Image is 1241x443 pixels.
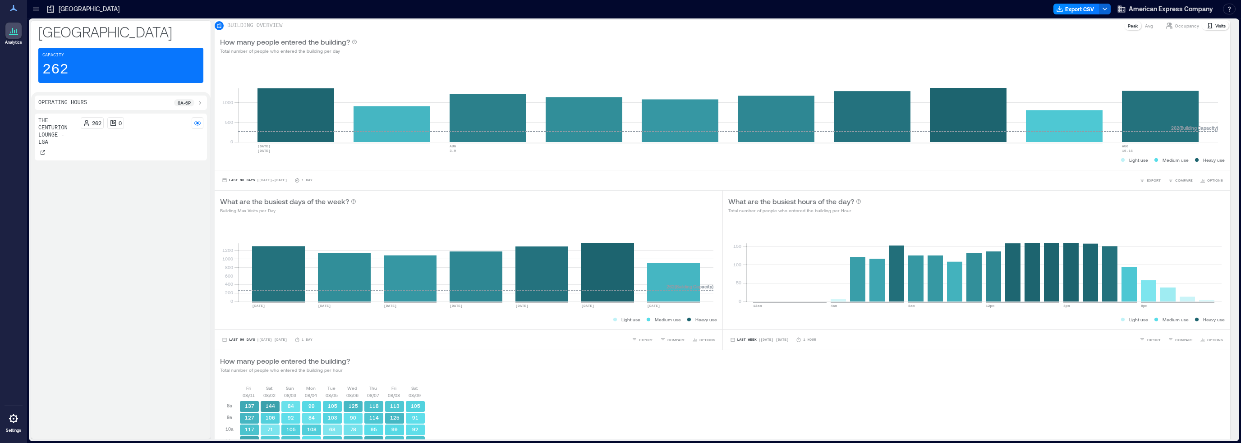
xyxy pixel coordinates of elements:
span: OPTIONS [699,337,715,343]
text: 105 [328,403,337,409]
span: American Express Company [1129,5,1213,14]
text: 99 [308,403,315,409]
p: Sat [411,384,418,392]
button: EXPORT [630,335,655,344]
text: 90 [350,415,356,420]
button: American Express Company [1114,2,1216,16]
p: Light use [1129,316,1148,323]
p: What are the busiest days of the week? [220,196,349,207]
span: EXPORT [1147,178,1161,183]
text: 106 [266,415,275,420]
p: 8a - 6p [178,99,191,106]
text: 114 [369,415,379,420]
p: Heavy use [695,316,717,323]
p: [GEOGRAPHIC_DATA] [59,5,120,14]
p: 08/01 [243,392,255,399]
text: [DATE] [252,304,265,308]
p: Heavy use [1203,156,1225,164]
span: COMPARE [1175,178,1193,183]
p: Medium use [655,316,681,323]
p: 08/07 [367,392,379,399]
p: Capacity [42,52,64,59]
p: 08/09 [409,392,421,399]
text: 108 [307,426,317,432]
tspan: 100 [733,262,741,267]
p: Visits [1215,22,1226,29]
text: 105 [286,426,296,432]
p: 08/06 [346,392,359,399]
text: [DATE] [257,149,271,153]
text: 144 [266,403,275,409]
p: The Centurion Lounge - LGA [38,117,77,146]
p: 1 Day [302,178,313,183]
span: EXPORT [1147,337,1161,343]
p: Heavy use [1203,316,1225,323]
p: How many people entered the building? [220,356,350,366]
p: Medium use [1163,316,1189,323]
text: 12am [753,304,762,308]
button: Last 90 Days |[DATE]-[DATE] [220,335,289,344]
span: COMPARE [1175,337,1193,343]
p: 262 [92,119,101,127]
p: Total number of people who entered the building per Hour [728,207,861,214]
p: 8a [227,402,232,409]
tspan: 1200 [222,247,233,253]
text: 71 [267,426,273,432]
p: Sun [286,384,294,392]
span: OPTIONS [1207,178,1223,183]
a: Settings [3,408,24,436]
p: 1 Hour [803,337,816,343]
text: 137 [245,403,254,409]
button: Last 90 Days |[DATE]-[DATE] [220,176,289,185]
tspan: 1000 [222,256,233,261]
text: 3-9 [450,149,456,153]
text: 91 [412,415,418,420]
p: Fri [391,384,396,392]
text: [DATE] [318,304,331,308]
text: 113 [390,403,400,409]
text: 12pm [986,304,994,308]
text: 95 [371,426,377,432]
p: Building Max Visits per Day [220,207,356,214]
p: Total number of people who entered the building per hour [220,366,350,374]
text: 118 [369,403,379,409]
p: Fri [246,384,251,392]
p: Light use [1129,156,1148,164]
button: COMPARE [658,335,687,344]
text: [DATE] [257,144,271,148]
tspan: 200 [225,290,233,295]
button: OPTIONS [1198,176,1225,185]
text: [DATE] [384,304,397,308]
p: 10a [225,425,234,433]
text: AUG [450,144,456,148]
p: 08/04 [305,392,317,399]
text: 8am [908,304,915,308]
p: 08/02 [263,392,276,399]
p: 1 Day [302,337,313,343]
text: [DATE] [450,304,463,308]
text: 4pm [1063,304,1070,308]
p: Light use [621,316,640,323]
p: Wed [347,384,357,392]
button: OPTIONS [1198,335,1225,344]
p: Thu [369,384,377,392]
p: [GEOGRAPHIC_DATA] [38,23,203,41]
tspan: 600 [225,273,233,279]
text: 103 [328,415,337,420]
p: Sat [266,384,272,392]
text: [DATE] [515,304,529,308]
a: Analytics [2,20,25,48]
p: 08/08 [388,392,400,399]
button: OPTIONS [690,335,717,344]
p: 0 [119,119,122,127]
p: Occupancy [1175,22,1199,29]
tspan: 400 [225,281,233,287]
span: EXPORT [639,337,653,343]
text: [DATE] [581,304,594,308]
tspan: 0 [738,298,741,304]
tspan: 1000 [222,100,233,105]
p: Medium use [1163,156,1189,164]
button: COMPARE [1166,335,1195,344]
text: 117 [245,426,254,432]
tspan: 50 [735,280,741,285]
